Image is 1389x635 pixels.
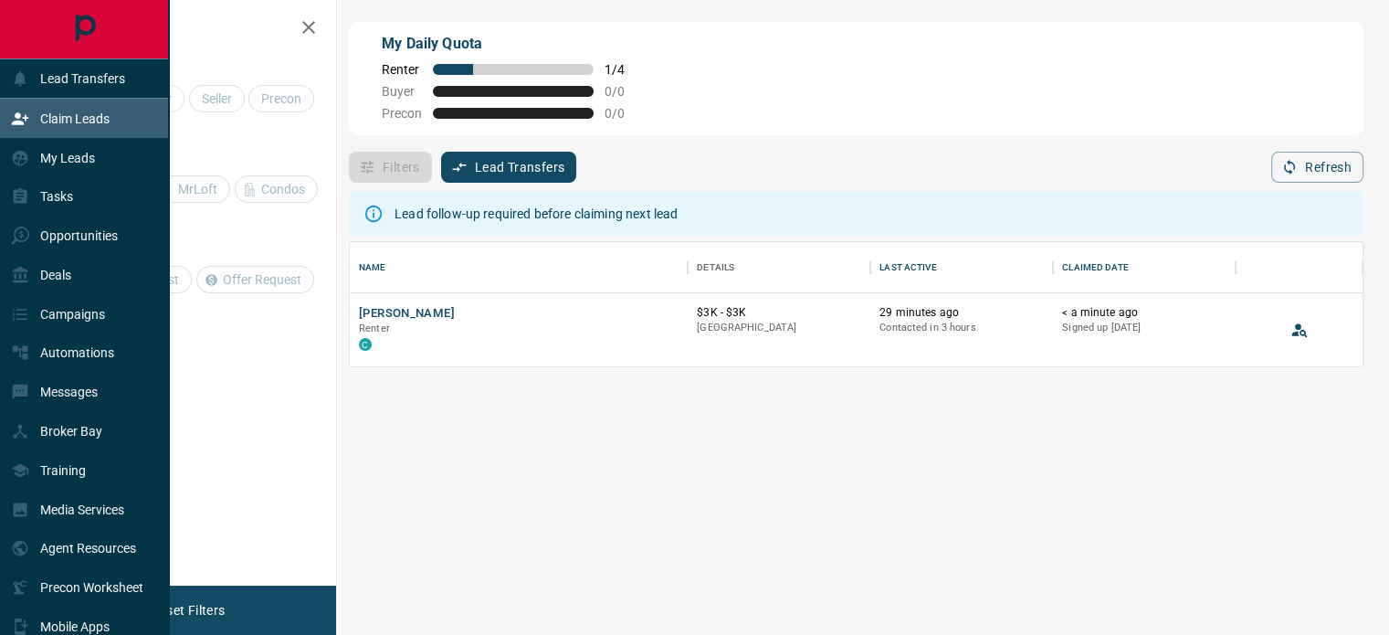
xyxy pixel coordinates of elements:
[879,305,1044,321] p: 29 minutes ago
[1290,321,1309,339] svg: View Lead
[1062,242,1129,293] div: Claimed Date
[697,305,861,321] p: $3K - $3K
[359,323,390,334] span: Renter
[1062,305,1226,321] p: < a minute ago
[441,152,577,183] button: Lead Transfers
[605,62,645,77] span: 1 / 4
[1062,321,1226,335] p: Signed up [DATE]
[697,321,861,335] p: [GEOGRAPHIC_DATA]
[139,595,237,626] button: Reset Filters
[1053,242,1236,293] div: Claimed Date
[870,242,1053,293] div: Last Active
[605,84,645,99] span: 0 / 0
[382,33,645,55] p: My Daily Quota
[382,84,422,99] span: Buyer
[359,305,455,323] button: [PERSON_NAME]
[359,338,372,351] div: condos.ca
[697,242,734,293] div: Details
[395,197,678,230] div: Lead follow-up required before claiming next lead
[58,18,318,40] h2: Filters
[1286,316,1313,344] button: View Lead
[879,321,1044,335] p: Contacted in 3 hours
[688,242,870,293] div: Details
[879,242,936,293] div: Last Active
[605,106,645,121] span: 0 / 0
[1271,152,1363,183] button: Refresh
[382,62,422,77] span: Renter
[382,106,422,121] span: Precon
[350,242,688,293] div: Name
[359,242,386,293] div: Name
